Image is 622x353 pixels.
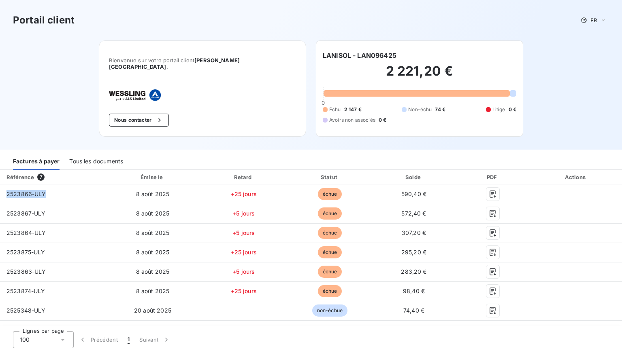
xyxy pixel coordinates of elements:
[401,210,426,217] span: 572,40 €
[6,287,45,294] span: 2523874-ULY
[401,190,426,197] span: 590,40 €
[323,51,396,60] h6: LANISOL - LAN096425
[374,173,454,181] div: Solde
[231,287,257,294] span: +25 jours
[74,331,123,348] button: Précédent
[107,173,198,181] div: Émise le
[232,229,255,236] span: +5 jours
[231,190,257,197] span: +25 jours
[109,114,169,127] button: Nous contacter
[323,63,516,87] h2: 2 221,20 €
[109,57,296,70] span: Bienvenue sur votre portail client .
[13,13,75,27] h3: Portail client
[109,57,240,70] span: [PERSON_NAME] [GEOGRAPHIC_DATA]
[289,173,371,181] div: Statut
[401,249,426,256] span: 295,20 €
[69,153,123,170] div: Tous les documents
[136,190,170,197] span: 8 août 2025
[457,173,528,181] div: PDF
[134,307,171,314] span: 20 août 2025
[402,229,426,236] span: 307,20 €
[329,116,375,124] span: Avoirs non associés
[435,106,445,113] span: 74 €
[6,249,45,256] span: 2523875-ULY
[13,153,60,170] div: Factures à payer
[408,106,432,113] span: Non-échu
[136,210,170,217] span: 8 août 2025
[20,336,30,344] span: 100
[6,268,46,275] span: 2523863-ULY
[318,207,342,220] span: échue
[344,106,362,113] span: 2 147 €
[136,287,170,294] span: 8 août 2025
[318,188,342,200] span: échue
[379,116,386,124] span: 0 €
[136,229,170,236] span: 8 août 2025
[318,227,342,239] span: échue
[232,210,255,217] span: +5 jours
[532,173,620,181] div: Actions
[109,89,161,101] img: Company logo
[590,17,597,23] span: FR
[318,246,342,258] span: échue
[403,287,425,294] span: 98,40 €
[318,285,342,297] span: échue
[128,336,130,344] span: 1
[318,266,342,278] span: échue
[6,229,46,236] span: 2523864-ULY
[401,268,426,275] span: 283,20 €
[232,268,255,275] span: +5 jours
[134,331,175,348] button: Suivant
[322,99,325,106] span: 0
[6,210,46,217] span: 2523867-ULY
[329,106,341,113] span: Échu
[403,307,424,314] span: 74,40 €
[37,173,45,181] span: 7
[492,106,505,113] span: Litige
[312,304,347,317] span: non-échue
[202,173,285,181] div: Retard
[6,190,46,197] span: 2523866-ULY
[509,106,516,113] span: 0 €
[123,331,134,348] button: 1
[136,268,170,275] span: 8 août 2025
[6,307,46,314] span: 2525348-ULY
[136,249,170,256] span: 8 août 2025
[231,249,257,256] span: +25 jours
[6,174,34,180] div: Référence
